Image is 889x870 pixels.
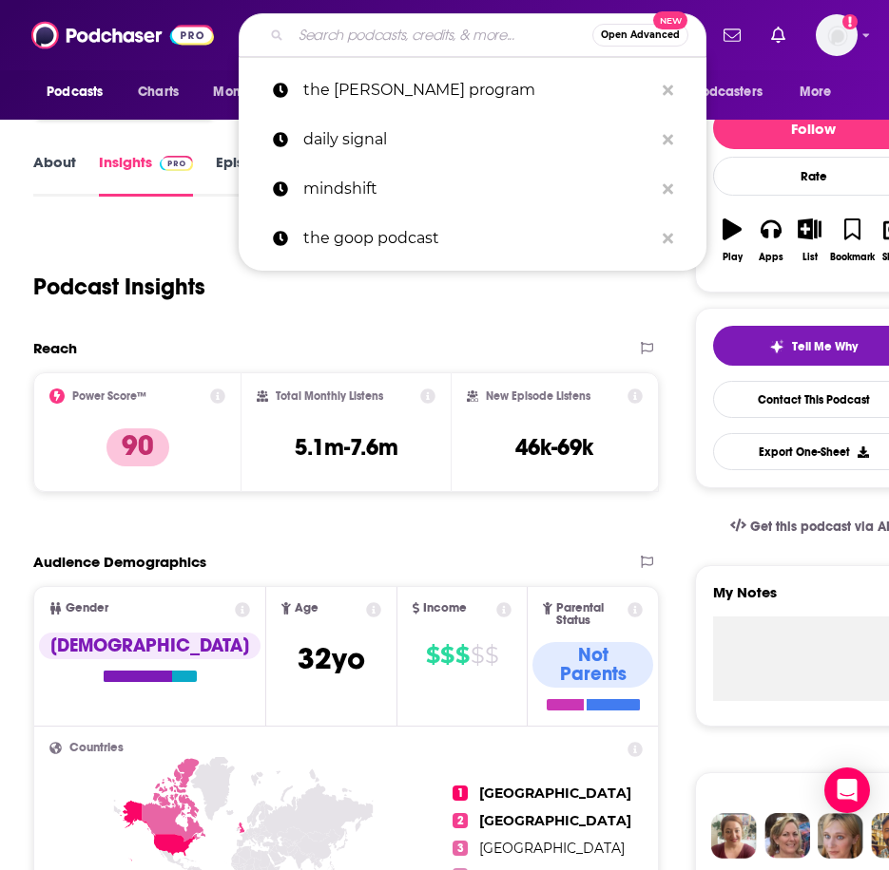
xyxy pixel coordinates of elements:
div: Apps [759,252,783,263]
p: daily signal [303,115,653,164]
div: Search podcasts, credits, & more... [239,13,706,57]
img: Sydney Profile [711,813,757,859]
span: Tell Me Why [792,339,858,354]
span: 32 yo [298,640,365,677]
h3: 46k-69k [515,433,593,462]
span: [GEOGRAPHIC_DATA] [479,785,631,802]
img: Podchaser Pro [160,156,193,171]
div: [DEMOGRAPHIC_DATA] [39,633,261,659]
span: $ [426,640,439,671]
span: 3 [453,841,468,856]
button: Bookmark [829,206,876,274]
span: $ [471,640,484,671]
button: List [790,206,829,274]
p: mindshift [303,164,653,214]
button: open menu [200,74,305,110]
span: $ [440,640,454,671]
button: open menu [659,74,790,110]
span: 1 [453,785,468,801]
span: Monitoring [213,79,280,105]
button: Show profile menu [816,14,858,56]
img: Jules Profile [818,813,863,859]
button: Open AdvancedNew [592,24,688,47]
span: Podcasts [47,79,103,105]
div: Not Parents [532,642,653,688]
button: Apps [751,206,790,274]
p: 90 [106,428,169,466]
input: Search podcasts, credits, & more... [291,20,592,50]
a: the [PERSON_NAME] program [239,66,706,115]
button: open menu [33,74,127,110]
button: open menu [786,74,856,110]
a: mindshift [239,164,706,214]
a: Show notifications dropdown [763,19,793,51]
span: Countries [69,742,124,754]
a: InsightsPodchaser Pro [99,153,193,197]
div: Bookmark [830,252,875,263]
span: More [800,79,832,105]
span: $ [455,640,469,671]
span: Gender [66,602,108,615]
h2: New Episode Listens [486,389,590,403]
a: Show notifications dropdown [716,19,748,51]
a: daily signal [239,115,706,164]
span: Parental Status [556,602,625,627]
span: [GEOGRAPHIC_DATA] [479,840,625,857]
a: Episodes4161 [216,153,313,197]
span: Age [295,602,319,615]
span: New [653,11,687,29]
button: Play [713,206,752,274]
a: the goop podcast [239,214,706,263]
span: [GEOGRAPHIC_DATA] [479,812,631,829]
h2: Power Score™ [72,389,146,403]
p: the goop podcast [303,214,653,263]
span: Open Advanced [601,30,680,40]
svg: Add a profile image [842,14,858,29]
span: Income [423,602,467,615]
img: User Profile [816,14,858,56]
img: Podchaser - Follow, Share and Rate Podcasts [31,17,214,53]
span: $ [485,640,498,671]
img: tell me why sparkle [769,339,784,354]
h2: Reach [33,339,77,357]
h1: Podcast Insights [33,273,205,301]
a: Charts [126,74,190,110]
p: the glenn beck program [303,66,653,115]
a: About [33,153,76,197]
h3: 5.1m-7.6m [295,433,398,462]
span: 2 [453,813,468,828]
div: List [802,252,818,263]
img: Barbara Profile [764,813,810,859]
span: For Podcasters [671,79,763,105]
h2: Audience Demographics [33,553,206,571]
span: Logged in as WE_Broadcast [816,14,858,56]
h2: Total Monthly Listens [276,389,383,403]
div: Play [723,252,743,263]
div: Open Intercom Messenger [824,767,870,813]
span: Charts [138,79,179,105]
